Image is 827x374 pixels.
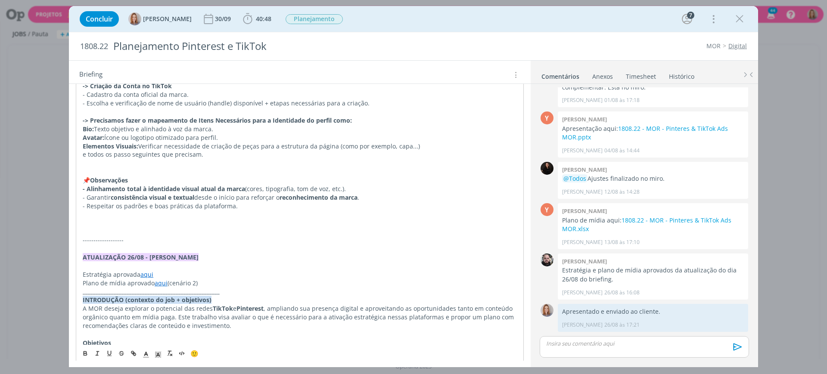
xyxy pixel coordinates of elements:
p: - Cadastro da conta oficial da marca. [83,90,517,99]
div: dialog [69,6,758,367]
p: e todos os passo seguintes que precisam. [83,150,517,159]
button: 🙂 [188,348,200,358]
b: [PERSON_NAME] [562,166,607,173]
img: G [541,253,553,266]
strong: Observações [90,176,128,184]
p: [PERSON_NAME] [562,96,603,104]
a: Comentários [541,68,580,81]
div: Anexos [592,72,613,81]
span: Concluir [86,15,113,22]
p: ------------------- [83,236,517,244]
p: - Garantir desde o início para reforçar o . [83,193,517,202]
a: Histórico [668,68,695,81]
button: Concluir [80,11,119,27]
span: 🙂 [190,349,199,357]
span: Cor do Texto [140,348,152,358]
strong: Objetivos [83,339,111,347]
p: [PERSON_NAME] [562,321,603,329]
strong: consistência visual e textual [111,193,194,201]
b: [PERSON_NAME] [562,257,607,265]
span: @Todos [563,174,586,182]
span: 13/08 às 17:10 [604,238,640,246]
strong: Avatar: [83,133,104,142]
strong: Bio: [83,125,94,133]
button: 7 [680,12,694,26]
p: Estratégia e plano de mídia aprovados da atualização do dia 26/08 do briefing. [562,266,744,284]
span: Briefing [79,69,103,80]
span: 12/08 às 14:28 [604,188,640,196]
div: Planejamento Pinterest e TikTok [110,36,466,57]
strong: Pinterest [236,304,264,312]
a: MOR [706,42,721,50]
p: Verificar necessidade de criação de peças para a estrutura da página (como por exemplo, capa...) [83,142,517,151]
p: Estratégia aprovada [83,270,517,279]
div: Y [541,111,553,124]
strong: INTRODUÇÃO (contexto do job + objetivos) [83,296,211,304]
span: Cor de Fundo [152,348,164,358]
a: 1808.22 - MOR - Pinteres & TikTok Ads MOR.xlsx [562,216,731,233]
a: Digital [728,42,747,50]
b: [PERSON_NAME] [562,207,607,215]
span: 1808.22 [80,42,108,51]
span: 26/08 às 17:21 [604,321,640,329]
button: A[PERSON_NAME] [128,12,192,25]
p: [PERSON_NAME] [562,188,603,196]
span: Texto objetivo e alinhado à voz da marca. [94,125,213,133]
span: Ícone ou logotipo otimizado para perfil. [104,133,218,142]
p: Ajustes finalizado no miro. [562,174,744,183]
div: 30/09 [215,16,233,22]
img: A [128,12,141,25]
strong: - Alinhamento total à identidade visual atual da marca [83,185,245,193]
p: [PERSON_NAME] [562,238,603,246]
strong: -> Precisamos fazer o mapeamento de Itens Necessários para a Identidade do perfil como: [83,116,352,124]
strong: -> Criação da Conta no TikTok [83,82,172,90]
span: 40:48 [256,15,271,23]
a: aqui [140,270,153,278]
strong: TikTok [213,304,233,312]
button: Planejamento [285,14,343,25]
strong: ATUALIZAÇÃO 26/08 - [PERSON_NAME] [83,253,199,261]
p: - Escolha e verificação de nome de usuário (handle) disponível + etapas necessárias para a criação. [83,99,517,108]
img: A [541,304,553,317]
span: [PERSON_NAME] [143,16,192,22]
strong: Elementos Visuais: [83,142,138,150]
img: S [541,162,553,175]
p: - Respeitar os padrões e boas práticas da plataforma. [83,202,517,210]
p: Apresentado e enviado ao cliente. [562,307,744,316]
div: Y [541,203,553,216]
p: [PERSON_NAME] [562,289,603,297]
a: 1808.22 - MOR - Pinteres & TikTok Ads MOR.pptx [562,124,728,141]
p: 📌 [83,176,517,185]
strong: reconhecimento da marca [280,193,358,201]
p: Plano de mídia aprovado (cenário 2) [83,279,517,287]
div: 7 [687,12,694,19]
span: 26/08 às 16:08 [604,289,640,297]
a: Timesheet [625,68,656,81]
strong: _____________________________________________________ [83,287,220,295]
a: aqui [155,279,168,287]
span: 04/08 às 14:44 [604,147,640,155]
p: (cores, tipografia, tom de voz, etc.). [83,185,517,193]
button: 40:48 [241,12,274,26]
p: Apresentação aqui: [562,124,744,142]
p: [PERSON_NAME] [562,147,603,155]
span: 01/08 às 17:18 [604,96,640,104]
span: Planejamento [286,14,343,24]
b: [PERSON_NAME] [562,115,607,123]
p: A MOR deseja explorar o potencial das redes e , ampliando sua presença digital e aproveitando as ... [83,304,517,330]
p: Plano de mídia aqui: [562,216,744,234]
